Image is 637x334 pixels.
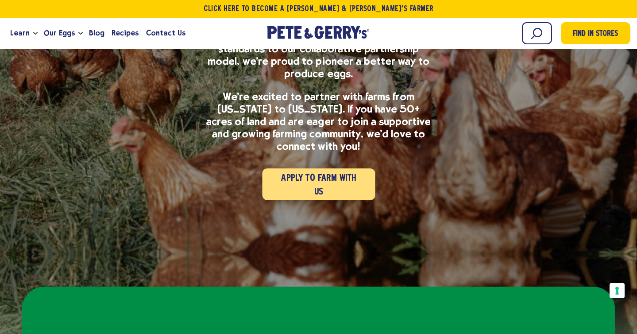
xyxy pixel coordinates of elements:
[610,283,625,298] button: Your consent preferences for tracking technologies
[33,32,38,35] button: Open the dropdown menu for Learn
[7,21,33,45] a: Learn
[522,22,552,44] input: Search
[10,27,30,39] span: Learn
[40,21,78,45] a: Our Eggs
[143,21,189,45] a: Contact Us
[262,169,375,200] a: Apply to Farm with Us
[108,21,142,45] a: Recipes
[78,32,83,35] button: Open the dropdown menu for Our Eggs
[275,171,362,199] span: Apply to Farm with Us
[205,90,432,152] p: We’re excited to partner with farms from [US_STATE] to [US_STATE]. If you have 50+ acres of land ...
[85,21,108,45] a: Blog
[561,22,630,44] a: Find in Stores
[44,27,75,39] span: Our Eggs
[146,27,185,39] span: Contact Us
[573,28,618,40] span: Find in Stores
[89,27,104,39] span: Blog
[112,27,139,39] span: Recipes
